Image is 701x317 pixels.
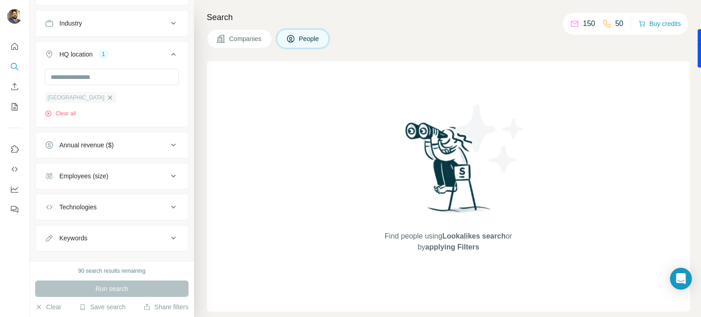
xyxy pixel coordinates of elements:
button: Annual revenue ($) [36,134,188,156]
button: Industry [36,12,188,34]
button: Use Surfe on LinkedIn [7,141,22,157]
span: Companies [229,34,262,43]
button: Dashboard [7,181,22,197]
span: People [299,34,320,43]
button: Share filters [143,302,188,312]
button: Buy credits [638,17,681,30]
div: Annual revenue ($) [59,140,114,150]
p: 50 [615,18,623,29]
div: Technologies [59,203,97,212]
div: HQ location [59,50,93,59]
span: [GEOGRAPHIC_DATA] [47,94,105,102]
button: Employees (size) [36,165,188,187]
span: Lookalikes search [442,232,506,240]
span: applying Filters [425,243,479,251]
button: Clear all [45,109,76,118]
button: Use Surfe API [7,161,22,177]
h4: Search [207,11,690,24]
span: Find people using or by [375,231,521,253]
img: Surfe Illustration - Woman searching with binoculars [401,120,496,222]
button: Keywords [36,227,188,249]
img: Avatar [7,9,22,24]
button: Technologies [36,196,188,218]
button: Quick start [7,38,22,55]
button: Clear [35,302,61,312]
p: 150 [583,18,595,29]
div: 1 [98,50,109,58]
button: My lists [7,99,22,115]
div: Open Intercom Messenger [670,268,692,290]
div: 90 search results remaining [78,267,145,275]
button: Feedback [7,201,22,218]
div: Industry [59,19,82,28]
div: Employees (size) [59,171,108,181]
button: HQ location1 [36,43,188,69]
button: Enrich CSV [7,78,22,95]
div: Keywords [59,234,87,243]
img: Surfe Illustration - Stars [449,98,531,180]
button: Save search [79,302,126,312]
button: Search [7,58,22,75]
